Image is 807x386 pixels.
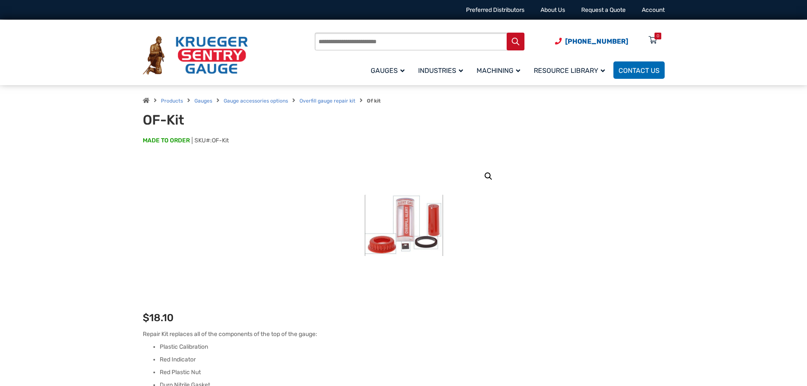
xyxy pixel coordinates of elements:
[657,33,659,39] div: 0
[613,61,665,79] a: Contact Us
[194,98,212,104] a: Gauges
[143,312,149,324] span: $
[224,98,288,104] a: Gauge accessories options
[143,312,174,324] bdi: 18.10
[618,67,660,75] span: Contact Us
[143,112,352,128] h1: OF-Kit
[477,67,520,75] span: Machining
[565,37,628,45] span: [PHONE_NUMBER]
[541,6,565,14] a: About Us
[529,60,613,80] a: Resource Library
[192,137,229,144] span: SKU#:
[160,355,665,364] li: Red Indicator
[413,60,471,80] a: Industries
[340,162,467,289] img: OF-Kit
[534,67,605,75] span: Resource Library
[581,6,626,14] a: Request a Quote
[481,169,496,184] a: View full-screen image gallery
[143,136,190,145] span: MADE TO ORDER
[466,6,524,14] a: Preferred Distributors
[555,36,628,47] a: Phone Number (920) 434-8860
[160,343,665,351] li: Plastic Calibration
[161,98,183,104] a: Products
[418,67,463,75] span: Industries
[471,60,529,80] a: Machining
[160,368,665,377] li: Red Plastic Nut
[300,98,355,104] a: Overfill gauge repair kit
[367,98,381,104] strong: Of kit
[366,60,413,80] a: Gauges
[143,36,248,75] img: Krueger Sentry Gauge
[371,67,405,75] span: Gauges
[212,137,229,144] span: OF-Kit
[642,6,665,14] a: Account
[143,330,665,339] p: Repair Kit replaces all of the components of the top of the gauge:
